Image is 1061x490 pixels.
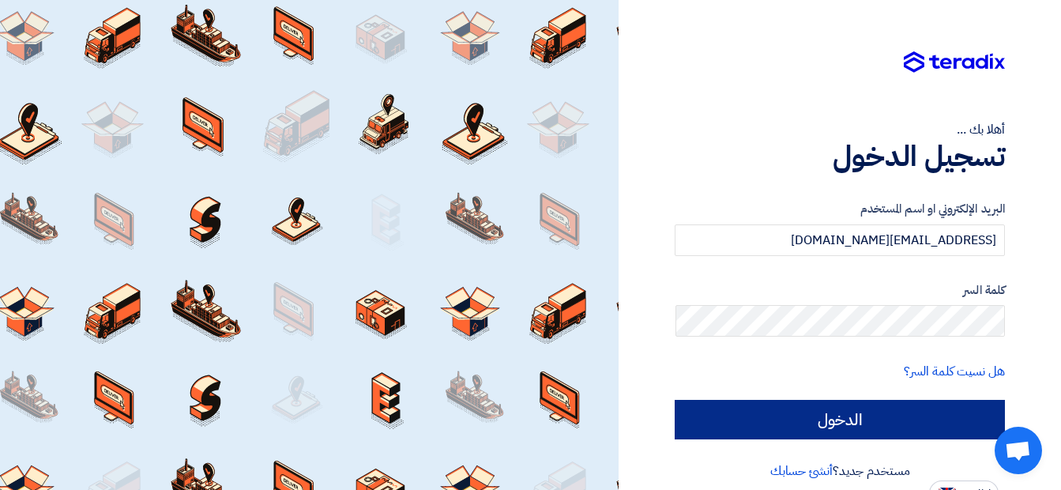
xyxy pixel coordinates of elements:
input: الدخول [675,400,1005,439]
label: البريد الإلكتروني او اسم المستخدم [675,200,1005,218]
div: Open chat [995,427,1042,474]
a: أنشئ حسابك [770,462,833,481]
img: Teradix logo [904,51,1005,73]
div: أهلا بك ... [675,120,1005,139]
label: كلمة السر [675,281,1005,300]
a: هل نسيت كلمة السر؟ [904,362,1005,381]
h1: تسجيل الدخول [675,139,1005,174]
input: أدخل بريد العمل الإلكتروني او اسم المستخدم الخاص بك ... [675,224,1005,256]
div: مستخدم جديد؟ [675,462,1005,481]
